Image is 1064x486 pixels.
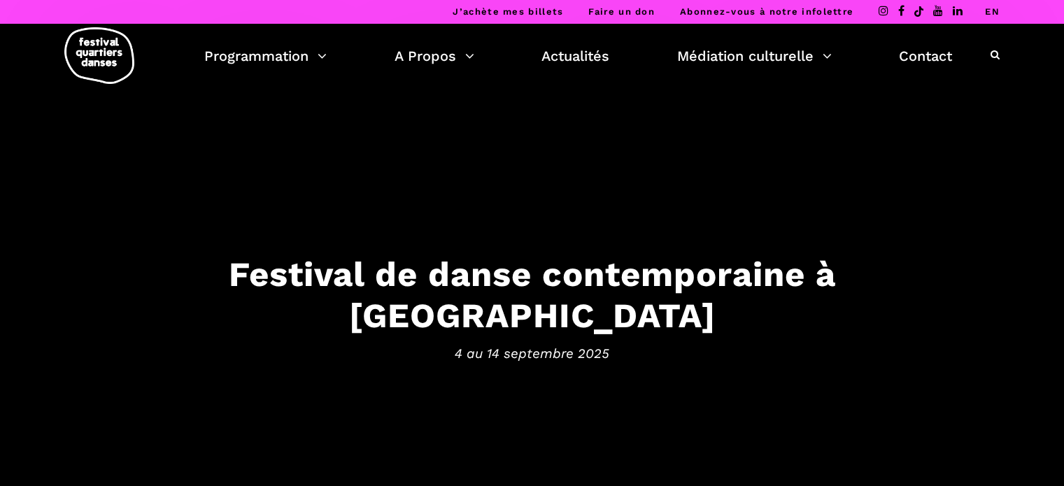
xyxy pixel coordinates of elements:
img: logo-fqd-med [64,27,134,84]
a: Abonnez-vous à notre infolettre [680,6,853,17]
a: A Propos [395,44,474,68]
a: Médiation culturelle [677,44,832,68]
a: Contact [899,44,952,68]
a: EN [985,6,1000,17]
a: Programmation [204,44,327,68]
a: Faire un don [588,6,655,17]
h3: Festival de danse contemporaine à [GEOGRAPHIC_DATA] [99,254,966,336]
a: Actualités [541,44,609,68]
a: J’achète mes billets [453,6,563,17]
span: 4 au 14 septembre 2025 [99,343,966,364]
